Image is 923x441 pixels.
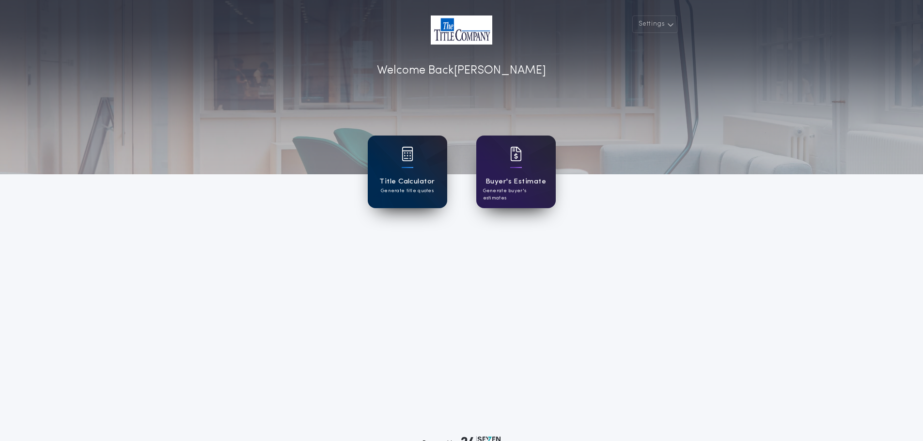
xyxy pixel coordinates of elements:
[510,147,522,161] img: card icon
[431,15,492,45] img: account-logo
[483,187,549,202] p: Generate buyer's estimates
[379,176,435,187] h1: Title Calculator
[381,187,434,195] p: Generate title quotes
[476,136,556,208] a: card iconBuyer's EstimateGenerate buyer's estimates
[402,147,413,161] img: card icon
[377,62,546,79] p: Welcome Back [PERSON_NAME]
[485,176,546,187] h1: Buyer's Estimate
[632,15,678,33] button: Settings
[368,136,447,208] a: card iconTitle CalculatorGenerate title quotes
